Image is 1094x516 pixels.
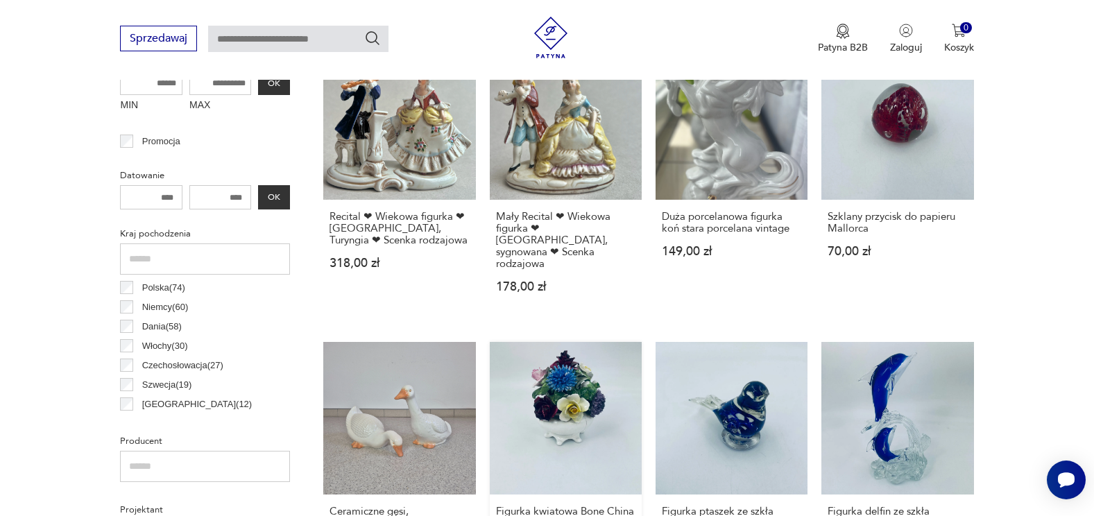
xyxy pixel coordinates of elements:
button: Sprzedawaj [120,26,197,51]
p: 178,00 zł [496,281,635,293]
label: MAX [189,95,252,117]
button: 0Koszyk [944,24,974,54]
p: Włochy ( 30 ) [142,338,188,354]
p: Koszyk [944,41,974,54]
p: Producent [120,433,290,449]
img: Ikona koszyka [952,24,966,37]
p: 70,00 zł [828,246,967,257]
p: Szwecja ( 19 ) [142,377,192,393]
h3: Mały Recital ❤ Wiekowa figurka ❤ [GEOGRAPHIC_DATA], sygnowana ❤ Scenka rodzajowa [496,211,635,270]
a: Mały Recital ❤ Wiekowa figurka ❤ Germany, sygnowana ❤ Scenka rodzajowaMały Recital ❤ Wiekowa figu... [490,48,642,320]
p: Zaloguj [890,41,922,54]
p: Promocja [142,134,180,149]
a: Szklany przycisk do papieru MallorcaSzklany przycisk do papieru Mallorca70,00 zł [821,48,973,320]
p: Francja ( 12 ) [142,416,189,431]
button: OK [258,71,290,95]
img: Ikonka użytkownika [899,24,913,37]
img: Patyna - sklep z meblami i dekoracjami vintage [530,17,572,58]
p: Dania ( 58 ) [142,319,182,334]
p: Kraj pochodzenia [120,226,290,241]
p: Patyna B2B [818,41,868,54]
button: Zaloguj [890,24,922,54]
div: 0 [960,22,972,34]
h3: Szklany przycisk do papieru Mallorca [828,211,967,234]
button: Patyna B2B [818,24,868,54]
p: [GEOGRAPHIC_DATA] ( 12 ) [142,397,252,412]
p: Czechosłowacja ( 27 ) [142,358,223,373]
a: Sprzedawaj [120,35,197,44]
a: Duża porcelanowa figurka koń stara porcelana vintageDuża porcelanowa figurka koń stara porcelana ... [656,48,807,320]
label: MIN [120,95,182,117]
button: Szukaj [364,30,381,46]
h3: Recital ❤ Wiekowa figurka ❤ [GEOGRAPHIC_DATA], Turyngia ❤ Scenka rodzajowa [330,211,469,246]
p: 149,00 zł [662,246,801,257]
button: OK [258,185,290,209]
h3: Duża porcelanowa figurka koń stara porcelana vintage [662,211,801,234]
p: Polska ( 74 ) [142,280,185,295]
img: Ikona medalu [836,24,850,39]
p: Niemcy ( 60 ) [142,300,189,315]
a: Recital ❤ Wiekowa figurka ❤ Grafenthal, Turyngia ❤ Scenka rodzajowaRecital ❤ Wiekowa figurka ❤ [G... [323,48,475,320]
p: Datowanie [120,168,290,183]
iframe: Smartsupp widget button [1047,461,1086,499]
p: 318,00 zł [330,257,469,269]
a: Ikona medaluPatyna B2B [818,24,868,54]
